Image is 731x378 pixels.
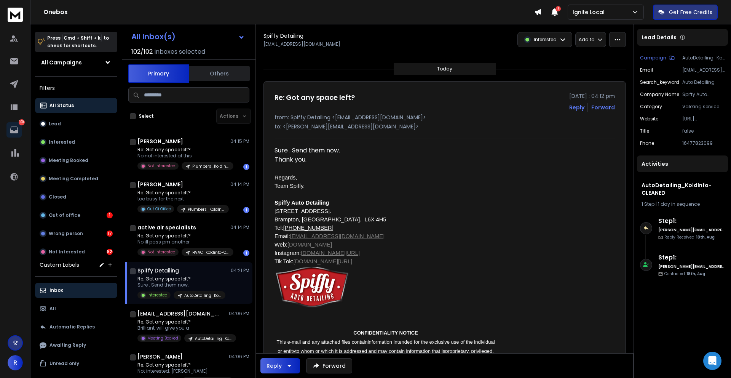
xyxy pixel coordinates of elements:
div: | [642,201,723,207]
h6: Step 1 : [658,216,725,226]
h1: [EMAIL_ADDRESS][DOMAIN_NAME] [137,310,221,317]
p: Meeting Booked [147,335,178,341]
span: Tel: [275,225,334,231]
p: Get Free Credits [669,8,712,16]
div: 1 [107,212,113,218]
p: Sure . Send them now. [137,282,225,288]
p: to: <[PERSON_NAME][EMAIL_ADDRESS][DOMAIN_NAME]> [275,123,615,130]
button: Interested [35,135,117,150]
span: 18th, Aug [686,271,705,277]
p: Lead [49,121,61,127]
p: 100 [19,119,25,125]
p: Re: Got any space left? [137,147,229,153]
button: Reply [569,104,584,111]
span: Web: [275,242,334,248]
div: Reply [267,362,282,370]
p: 04:21 PM [231,267,249,274]
p: HVAC_Koldinfo-CLEANED [192,250,229,255]
p: AutoDetailing_KoldInfo-CLEANED [682,55,725,61]
button: Inbox [35,283,117,298]
p: Interested [534,37,557,43]
p: Phone [640,140,654,146]
button: All [35,301,117,316]
p: Brilliant, will give you a [137,325,229,331]
div: Open Intercom Messenger [703,352,721,370]
p: category [640,104,662,110]
div: 82 [107,249,113,255]
span: Email: [275,233,290,239]
button: Meeting Booked [35,153,117,168]
p: Add to [579,37,594,43]
a: 100 [6,122,22,138]
p: Awaiting Reply [49,342,86,348]
p: Company Name [640,91,679,98]
p: [URL][DOMAIN_NAME] [682,116,725,122]
p: Automatic Replies [49,324,95,330]
h1: All Campaigns [41,59,82,66]
button: Wrong person17 [35,226,117,241]
p: Ignite Local [573,8,608,16]
p: Wrong person [49,231,83,237]
button: Unread only [35,356,117,371]
button: Automatic Replies [35,319,117,335]
span: 102 / 102 [131,47,153,56]
span: 18th, Aug [696,234,715,240]
h1: All Inbox(s) [131,33,176,40]
span: 1 [555,6,561,11]
div: 1 [243,207,249,213]
h1: AutoDetailing_KoldInfo-CLEANED [642,181,723,197]
span: 1 day in sequence [658,201,700,207]
p: Auto Detailing [682,79,725,85]
span: Cmd + Shift + k [62,34,102,42]
button: Forward [306,358,352,373]
span: Brampton, [GEOGRAPHIC_DATA]. L6X 4H5 [275,216,386,223]
p: Re: Got any space left? [137,190,229,196]
div: 1 [243,164,249,170]
p: [EMAIL_ADDRESS][DOMAIN_NAME] [263,41,340,47]
p: AutoDetailing_KoldInfo-CLEANED [195,336,231,341]
u: [PHONE_NUMBER] [283,225,334,231]
font: Spiffy Auto Detailing [275,200,329,206]
b: CONFIDENTIALITY NOTICE [353,330,418,336]
span: Tik Tok: [275,258,352,264]
span: 1 Step [642,201,654,207]
span: information intended for the exclusive use of the individual or entity [278,339,496,354]
button: All Campaigns [35,55,117,70]
p: Contacted [664,271,705,277]
p: Meeting Completed [49,176,98,182]
h6: [PERSON_NAME][EMAIL_ADDRESS][DOMAIN_NAME] [658,227,725,233]
p: All [49,306,56,312]
p: Closed [49,194,66,200]
button: All Inbox(s) [125,29,251,44]
p: Meeting Booked [49,157,88,163]
p: Team Spiffy. [275,182,497,190]
p: Press to check for shortcuts. [47,34,109,50]
p: Spiffy Auto Detailing [682,91,725,98]
button: Get Free Credits [653,5,718,20]
h3: Custom Labels [40,261,79,269]
p: Not Interested [147,249,176,255]
p: Not interested. [PERSON_NAME] [137,368,229,374]
span: [STREET_ADDRESS]. [275,208,331,214]
p: Interested [147,292,168,298]
p: Plumbers_KoldInfo-CLEANED [188,207,224,212]
span: This e-mail and any attached files contain [276,339,367,345]
h1: Re: Got any space left? [275,92,355,103]
div: 17 [107,231,113,237]
a: [DOMAIN_NAME][URL] [301,250,360,256]
p: 04:06 PM [229,311,249,317]
p: too busy for the next [137,196,229,202]
p: 04:14 PM [230,224,249,231]
p: Email [640,67,653,73]
button: Others [189,65,250,82]
p: Regards, [275,173,497,182]
h1: [PERSON_NAME] [137,138,183,145]
button: R [8,355,23,370]
button: Not Interested82 [35,244,117,259]
p: Today [437,66,452,72]
p: Lead Details [642,34,677,41]
p: Reply Received [664,234,715,240]
h6: Step 1 : [658,253,725,262]
p: Inbox [49,287,63,293]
